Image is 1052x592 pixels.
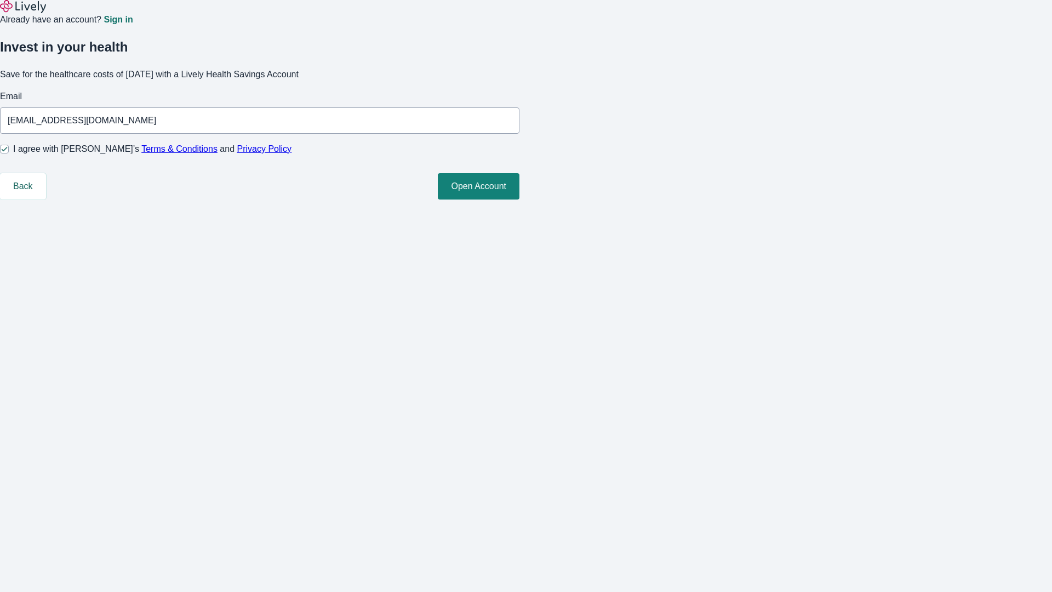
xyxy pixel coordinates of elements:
a: Sign in [104,15,133,24]
a: Privacy Policy [237,144,292,153]
button: Open Account [438,173,519,200]
span: I agree with [PERSON_NAME]’s and [13,143,291,156]
a: Terms & Conditions [141,144,218,153]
